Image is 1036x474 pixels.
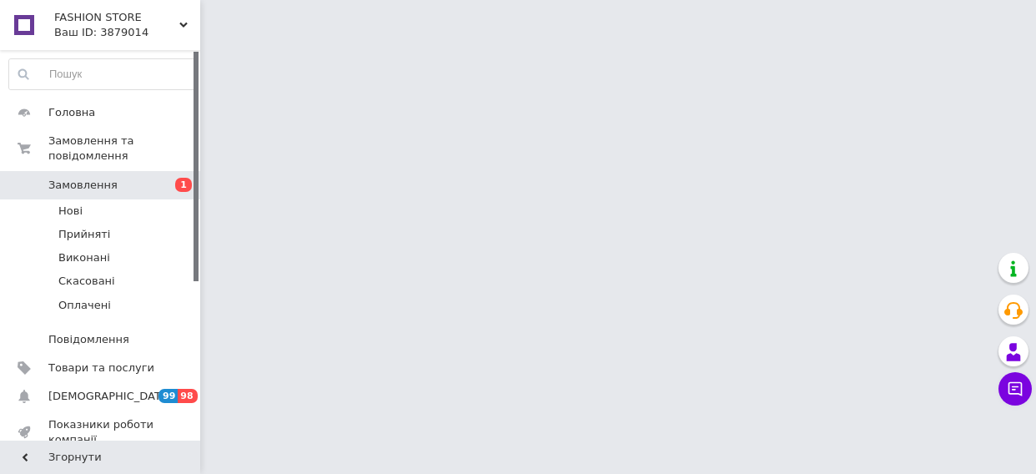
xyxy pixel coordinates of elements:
span: Показники роботи компанії [48,417,154,447]
span: Замовлення та повідомлення [48,134,200,164]
span: Прийняті [58,227,110,242]
span: 99 [158,389,178,403]
span: 98 [178,389,197,403]
button: Чат з покупцем [998,372,1032,406]
span: Замовлення [48,178,118,193]
span: 1 [175,178,192,192]
span: Нові [58,204,83,219]
span: FASHION STORE [54,10,179,25]
span: Оплачені [58,298,111,313]
span: Скасовані [58,274,115,289]
span: Головна [48,105,95,120]
input: Пошук [9,59,195,89]
span: [DEMOGRAPHIC_DATA] [48,389,172,404]
div: Ваш ID: 3879014 [54,25,200,40]
span: Виконані [58,250,110,265]
span: Повідомлення [48,332,129,347]
span: Товари та послуги [48,361,154,376]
